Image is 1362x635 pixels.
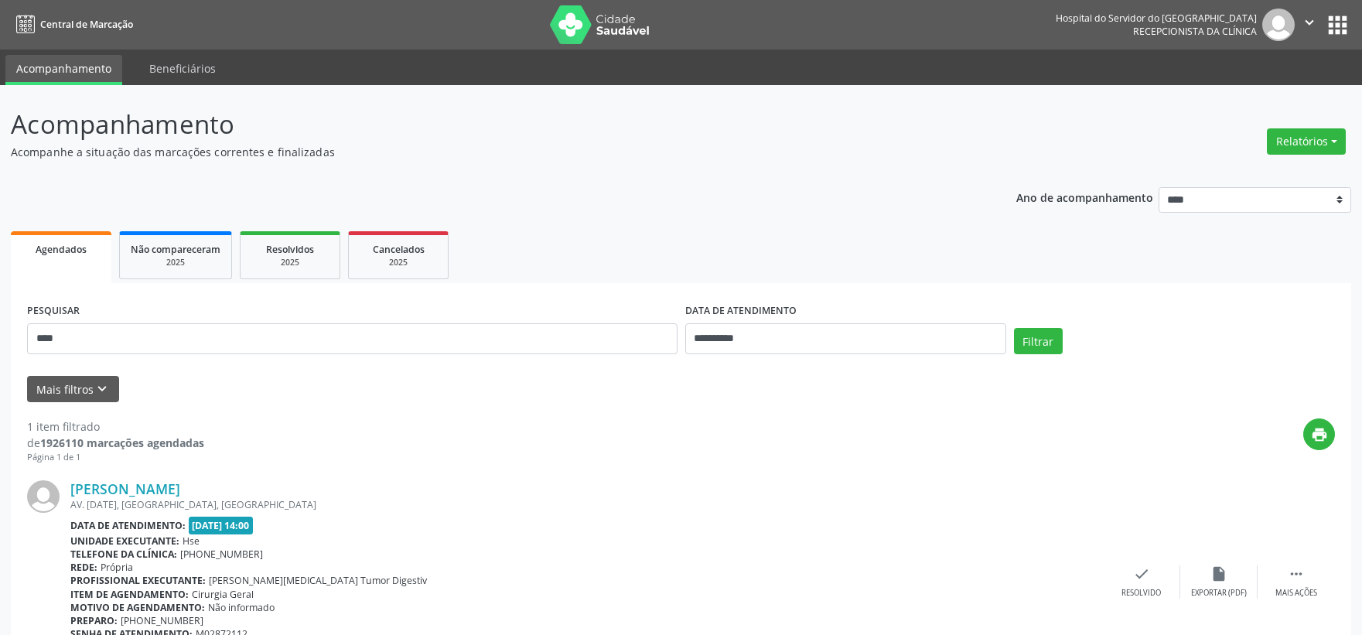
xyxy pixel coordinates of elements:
[121,614,203,627] span: [PHONE_NUMBER]
[70,534,179,548] b: Unidade executante:
[208,601,275,614] span: Não informado
[40,435,204,450] strong: 1926110 marcações agendadas
[131,257,220,268] div: 2025
[1014,328,1063,354] button: Filtrar
[1311,426,1328,443] i: print
[1210,565,1227,582] i: insert_drive_file
[5,55,122,85] a: Acompanhamento
[209,574,427,587] span: [PERSON_NAME][MEDICAL_DATA] Tumor Digestiv
[1295,9,1324,41] button: 
[1191,588,1247,599] div: Exportar (PDF)
[183,534,200,548] span: Hse
[1121,588,1161,599] div: Resolvido
[189,517,254,534] span: [DATE] 14:00
[1324,12,1351,39] button: apps
[27,435,204,451] div: de
[70,614,118,627] b: Preparo:
[1267,128,1346,155] button: Relatórios
[1133,25,1257,38] span: Recepcionista da clínica
[70,548,177,561] b: Telefone da clínica:
[1288,565,1305,582] i: 
[131,243,220,256] span: Não compareceram
[70,574,206,587] b: Profissional executante:
[1262,9,1295,41] img: img
[180,548,263,561] span: [PHONE_NUMBER]
[266,243,314,256] span: Resolvidos
[1056,12,1257,25] div: Hospital do Servidor do [GEOGRAPHIC_DATA]
[70,601,205,614] b: Motivo de agendamento:
[40,18,133,31] span: Central de Marcação
[1301,14,1318,31] i: 
[27,299,80,323] label: PESQUISAR
[11,144,949,160] p: Acompanhe a situação das marcações correntes e finalizadas
[94,381,111,398] i: keyboard_arrow_down
[36,243,87,256] span: Agendados
[70,588,189,601] b: Item de agendamento:
[70,498,1103,511] div: AV. [DATE], [GEOGRAPHIC_DATA], [GEOGRAPHIC_DATA]
[70,561,97,574] b: Rede:
[1303,418,1335,450] button: print
[373,243,425,256] span: Cancelados
[11,12,133,37] a: Central de Marcação
[138,55,227,82] a: Beneficiários
[192,588,254,601] span: Cirurgia Geral
[11,105,949,144] p: Acompanhamento
[27,376,119,403] button: Mais filtroskeyboard_arrow_down
[251,257,329,268] div: 2025
[27,418,204,435] div: 1 item filtrado
[27,480,60,513] img: img
[70,519,186,532] b: Data de atendimento:
[1016,187,1153,207] p: Ano de acompanhamento
[101,561,133,574] span: Própria
[1275,588,1317,599] div: Mais ações
[27,451,204,464] div: Página 1 de 1
[685,299,797,323] label: DATA DE ATENDIMENTO
[1133,565,1150,582] i: check
[70,480,180,497] a: [PERSON_NAME]
[360,257,437,268] div: 2025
